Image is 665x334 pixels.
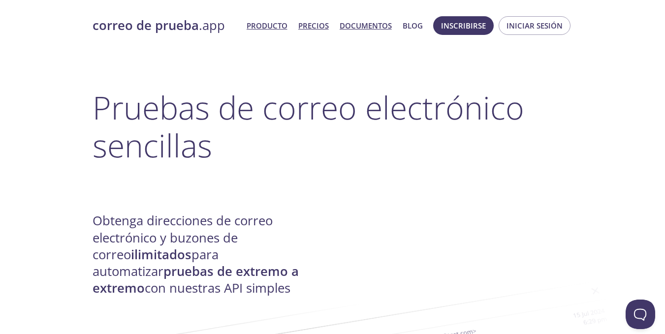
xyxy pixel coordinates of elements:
button: Inscribirse [433,16,494,35]
a: Precios [298,19,329,32]
font: Blog [403,21,423,30]
iframe: Ayuda Scout Beacon - Abierto [626,300,655,329]
font: Pruebas de correo electrónico sencillas [93,86,524,167]
button: Iniciar sesión [499,16,570,35]
a: Producto [247,19,287,32]
font: Documentos [340,21,392,30]
font: Iniciar sesión [507,21,563,30]
font: Precios [298,21,329,30]
font: pruebas de extremo a extremo [93,263,299,297]
font: correo de prueba [93,17,199,34]
a: correo de prueba.app [93,17,239,34]
font: para automatizar [93,246,219,280]
a: Blog [403,19,423,32]
font: Inscribirse [441,21,486,30]
font: Producto [247,21,287,30]
font: .app [199,17,225,34]
font: ilimitados [131,246,191,263]
font: Obtenga direcciones de correo electrónico y buzones de correo [93,212,273,263]
a: Documentos [340,19,392,32]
